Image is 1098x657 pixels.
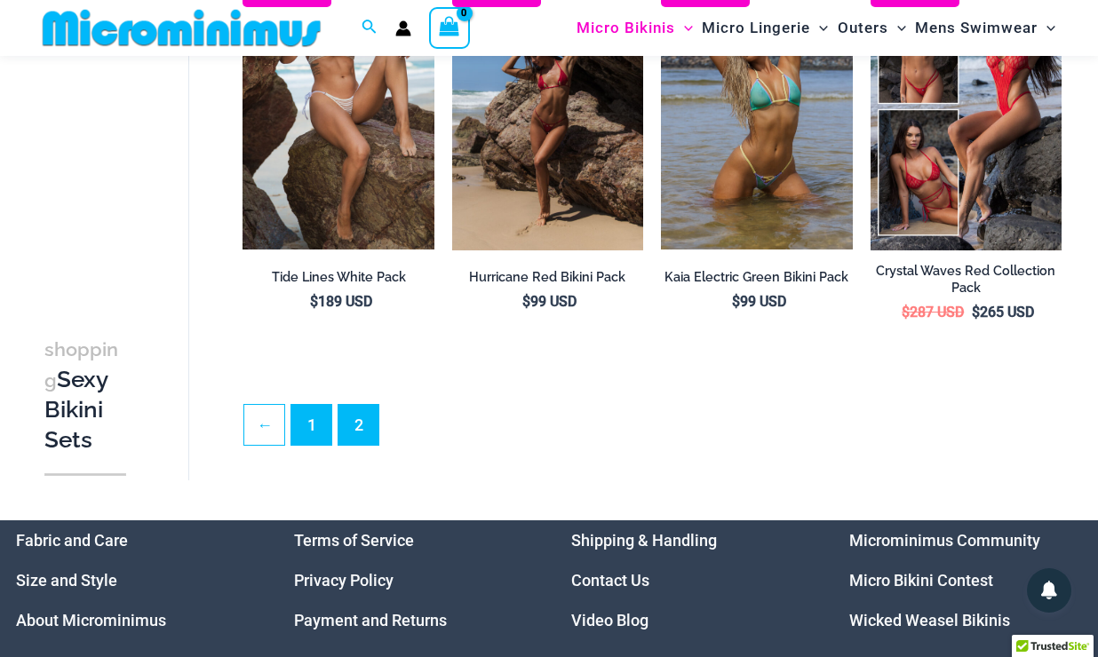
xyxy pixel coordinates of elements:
a: ← [244,405,284,445]
a: Page 1 [291,405,331,445]
h2: Tide Lines White Pack [243,269,434,286]
nav: Menu [571,520,805,640]
h3: Sexy Bikini Sets [44,334,126,455]
a: Kaia Electric Green Bikini Pack [661,269,852,292]
bdi: 99 USD [732,293,786,310]
a: Payment and Returns [294,611,447,629]
a: Mens SwimwearMenu ToggleMenu Toggle [911,5,1060,51]
nav: Menu [849,520,1083,640]
span: Menu Toggle [888,5,906,51]
span: shopping [44,338,118,392]
a: Video Blog [571,611,648,629]
a: Fabric and Care [16,531,128,550]
a: Micro BikinisMenu ToggleMenu Toggle [572,5,697,51]
span: $ [310,293,318,310]
h2: Crystal Waves Red Collection Pack [871,263,1062,296]
a: Terms of Service [294,531,414,550]
span: Page 2 [338,405,378,445]
aside: Footer Widget 4 [849,520,1083,640]
bdi: 99 USD [522,293,577,310]
nav: Menu [16,520,250,640]
bdi: 189 USD [310,293,372,310]
a: Micro LingerieMenu ToggleMenu Toggle [697,5,832,51]
a: OutersMenu ToggleMenu Toggle [833,5,911,51]
a: Tide Lines White Pack [243,269,434,292]
span: Menu Toggle [1038,5,1055,51]
span: $ [522,293,530,310]
a: View Shopping Cart, empty [429,7,470,48]
bdi: 265 USD [972,304,1034,321]
span: $ [732,293,740,310]
nav: Menu [294,520,528,640]
aside: Footer Widget 1 [16,520,250,640]
a: Micro Bikini Contest [849,571,993,590]
aside: Footer Widget 2 [294,520,528,640]
a: Account icon link [395,20,411,36]
span: Mens Swimwear [915,5,1038,51]
a: Microminimus Community [849,531,1040,550]
a: Search icon link [362,17,378,39]
span: $ [902,304,910,321]
a: Wicked Weasel Bikinis [849,611,1010,629]
span: Micro Lingerie [702,5,810,51]
nav: Site Navigation [569,3,1062,53]
span: Menu Toggle [675,5,693,51]
nav: Product Pagination [243,404,1062,455]
span: Outers [838,5,888,51]
img: MM SHOP LOGO FLAT [36,8,328,48]
a: Size and Style [16,571,117,590]
a: Privacy Policy [294,571,394,590]
aside: Footer Widget 3 [571,520,805,640]
bdi: 287 USD [902,304,964,321]
h2: Kaia Electric Green Bikini Pack [661,269,852,286]
a: Hurricane Red Bikini Pack [452,269,643,292]
a: About Microminimus [16,611,166,629]
h2: Hurricane Red Bikini Pack [452,269,643,286]
a: Shipping & Handling [571,531,717,550]
a: Contact Us [571,571,649,590]
a: Crystal Waves Red Collection Pack [871,263,1062,303]
span: Micro Bikinis [577,5,675,51]
span: Menu Toggle [810,5,828,51]
span: $ [972,304,980,321]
